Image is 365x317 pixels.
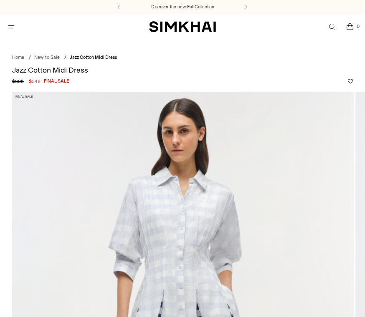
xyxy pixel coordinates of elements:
a: Open cart modal [341,18,358,35]
div: / [29,54,31,61]
a: SIMKHAI [149,21,216,33]
span: $348 [29,78,41,85]
a: New to Sale [34,55,60,60]
div: / [64,54,66,61]
nav: breadcrumbs [12,54,353,61]
a: Open search modal [323,18,340,35]
h1: Jazz Cotton Midi Dress [12,66,353,74]
button: Open menu modal [3,18,20,35]
span: 0 [354,23,362,30]
span: Jazz Cotton Midi Dress [70,55,117,60]
button: Add to Wishlist [348,79,353,84]
s: $695 [12,78,24,85]
a: Home [12,55,24,60]
a: Discover the new Fall Collection [151,4,214,10]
